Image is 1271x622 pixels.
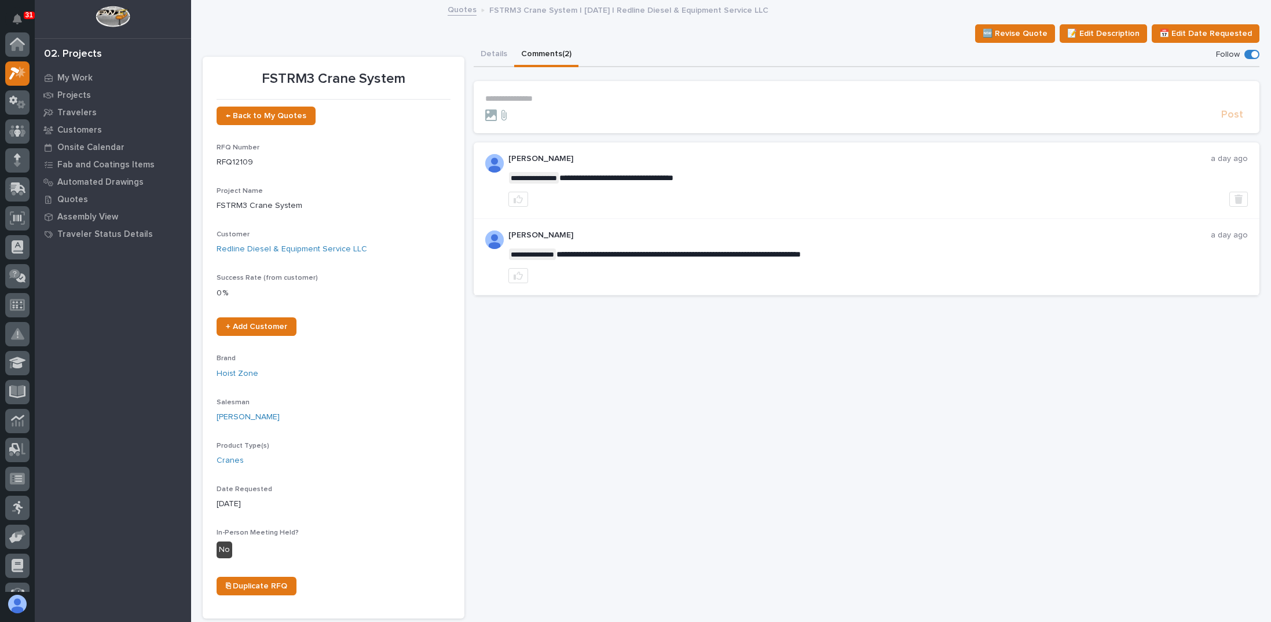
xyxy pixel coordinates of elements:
p: FSTRM3 Crane System [217,200,450,212]
div: No [217,541,232,558]
p: Traveler Status Details [57,229,153,240]
button: 🆕 Revise Quote [975,24,1055,43]
p: 31 [25,11,33,19]
p: RFQ12109 [217,156,450,169]
span: 📅 Edit Date Requested [1159,27,1252,41]
a: Hoist Zone [217,368,258,380]
span: In-Person Meeting Held? [217,529,299,536]
span: + Add Customer [226,323,287,331]
button: Details [474,43,514,67]
button: like this post [508,268,528,283]
span: Post [1221,108,1243,122]
div: 02. Projects [44,48,102,61]
p: a day ago [1211,154,1248,164]
p: Projects [57,90,91,101]
span: Salesman [217,399,250,406]
a: ⎘ Duplicate RFQ [217,577,296,595]
a: Quotes [448,2,477,16]
span: Customer [217,231,250,238]
span: Success Rate (from customer) [217,275,318,281]
p: 0 % [217,287,450,299]
p: Fab and Coatings Items [57,160,155,170]
button: like this post [508,192,528,207]
a: Customers [35,121,191,138]
a: Projects [35,86,191,104]
button: 📝 Edit Description [1060,24,1147,43]
p: [PERSON_NAME] [508,230,1211,240]
p: Automated Drawings [57,177,144,188]
span: RFQ Number [217,144,259,151]
span: Brand [217,355,236,362]
div: Notifications31 [14,14,30,32]
span: Project Name [217,188,263,195]
span: ⎘ Duplicate RFQ [226,582,287,590]
button: Delete post [1229,192,1248,207]
p: FSTRM3 Crane System | [DATE] | Redline Diesel & Equipment Service LLC [489,3,768,16]
p: Follow [1216,50,1240,60]
a: Fab and Coatings Items [35,156,191,173]
a: [PERSON_NAME] [217,411,280,423]
a: Cranes [217,455,244,467]
a: Assembly View [35,208,191,225]
p: Assembly View [57,212,118,222]
span: Product Type(s) [217,442,269,449]
span: ← Back to My Quotes [226,112,306,120]
p: Travelers [57,108,97,118]
a: ← Back to My Quotes [217,107,316,125]
p: a day ago [1211,230,1248,240]
button: Comments (2) [514,43,578,67]
p: [PERSON_NAME] [508,154,1211,164]
a: Automated Drawings [35,173,191,191]
a: My Work [35,69,191,86]
span: Date Requested [217,486,272,493]
a: + Add Customer [217,317,296,336]
span: 📝 Edit Description [1067,27,1140,41]
button: 📅 Edit Date Requested [1152,24,1259,43]
p: [DATE] [217,498,450,510]
span: 🆕 Revise Quote [983,27,1047,41]
button: users-avatar [5,592,30,616]
p: My Work [57,73,93,83]
img: ALV-UjVK11pvv0JrxM8bNkTQWfv4xnZ85s03ZHtFT3xxB8qVTUjtPHO-DWWZTEdA35mZI6sUjE79Qfstu9ANu_EFnWHbkWd3s... [485,230,504,249]
p: Quotes [57,195,88,205]
img: AOh14GjTRfkD1oUMcB0TemJ99d1W6S72D1qI3y53uSh2WIfob9-94IqIlJUlukijh7zEU6q04HSlcabwtpdPkUfvSgFdPLuR9... [485,154,504,173]
a: Traveler Status Details [35,225,191,243]
a: Quotes [35,191,191,208]
p: Onsite Calendar [57,142,124,153]
button: Post [1217,108,1248,122]
p: Customers [57,125,102,136]
a: Redline Diesel & Equipment Service LLC [217,243,367,255]
a: Travelers [35,104,191,121]
img: Workspace Logo [96,6,130,27]
p: FSTRM3 Crane System [217,71,450,87]
a: Onsite Calendar [35,138,191,156]
button: Notifications [5,7,30,31]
